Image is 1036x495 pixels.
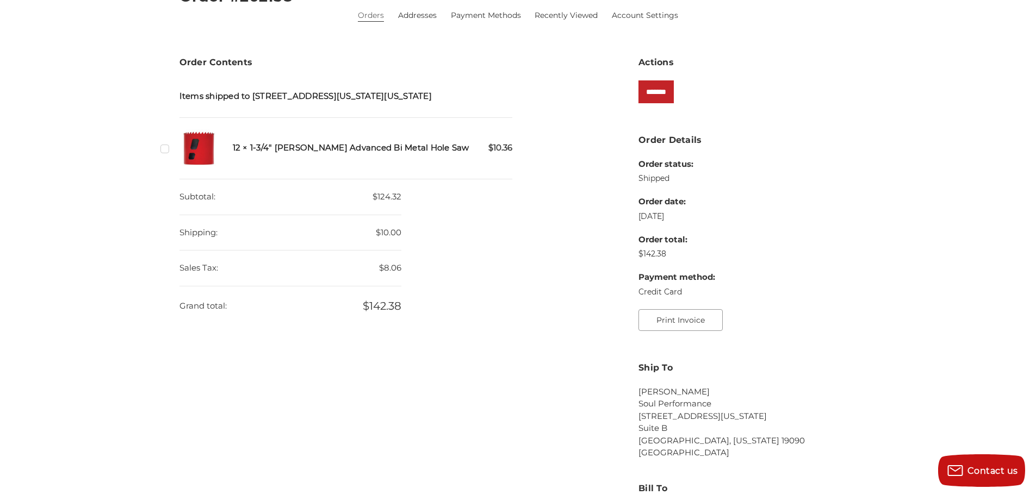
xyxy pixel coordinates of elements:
dt: Order total: [638,234,715,246]
span: $10.36 [488,142,512,154]
dt: Payment method: [638,271,715,284]
li: [GEOGRAPHIC_DATA] [638,447,857,459]
h3: Actions [638,56,857,69]
li: Soul Performance [638,398,857,410]
a: Account Settings [612,10,678,21]
span: Contact us [967,466,1018,476]
a: Orders [358,10,384,21]
h3: Order Details [638,134,857,147]
h3: Order Contents [179,56,513,69]
dd: $10.00 [179,215,401,251]
dd: [DATE] [638,211,715,222]
h3: Bill To [638,482,857,495]
dd: $8.06 [179,250,401,286]
dd: Credit Card [638,286,715,298]
li: Suite B [638,422,857,435]
img: 1-3/4" Morse Advanced Bi Metal Hole Saw [179,129,218,167]
dd: $142.38 [638,248,715,260]
li: [PERSON_NAME] [638,386,857,398]
dt: Order date: [638,196,715,208]
a: Payment Methods [451,10,521,21]
h5: Items shipped to [STREET_ADDRESS][US_STATE][US_STATE] [179,90,513,103]
dt: Subtotal: [179,179,215,215]
dt: Sales Tax: [179,250,218,286]
dt: Grand total: [179,289,227,324]
dd: Shipped [638,173,715,184]
a: Addresses [398,10,437,21]
dt: Order status: [638,158,715,171]
h3: Ship To [638,361,857,374]
h5: 12 × 1-3/4" [PERSON_NAME] Advanced Bi Metal Hole Saw [233,142,513,154]
button: Print Invoice [638,309,723,331]
button: Contact us [938,454,1025,487]
a: Recently Viewed [535,10,598,21]
li: [STREET_ADDRESS][US_STATE] [638,410,857,423]
li: [GEOGRAPHIC_DATA], [US_STATE] 19090 [638,435,857,447]
dd: $142.38 [179,286,401,325]
dt: Shipping: [179,215,218,250]
dd: $124.32 [179,179,401,215]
